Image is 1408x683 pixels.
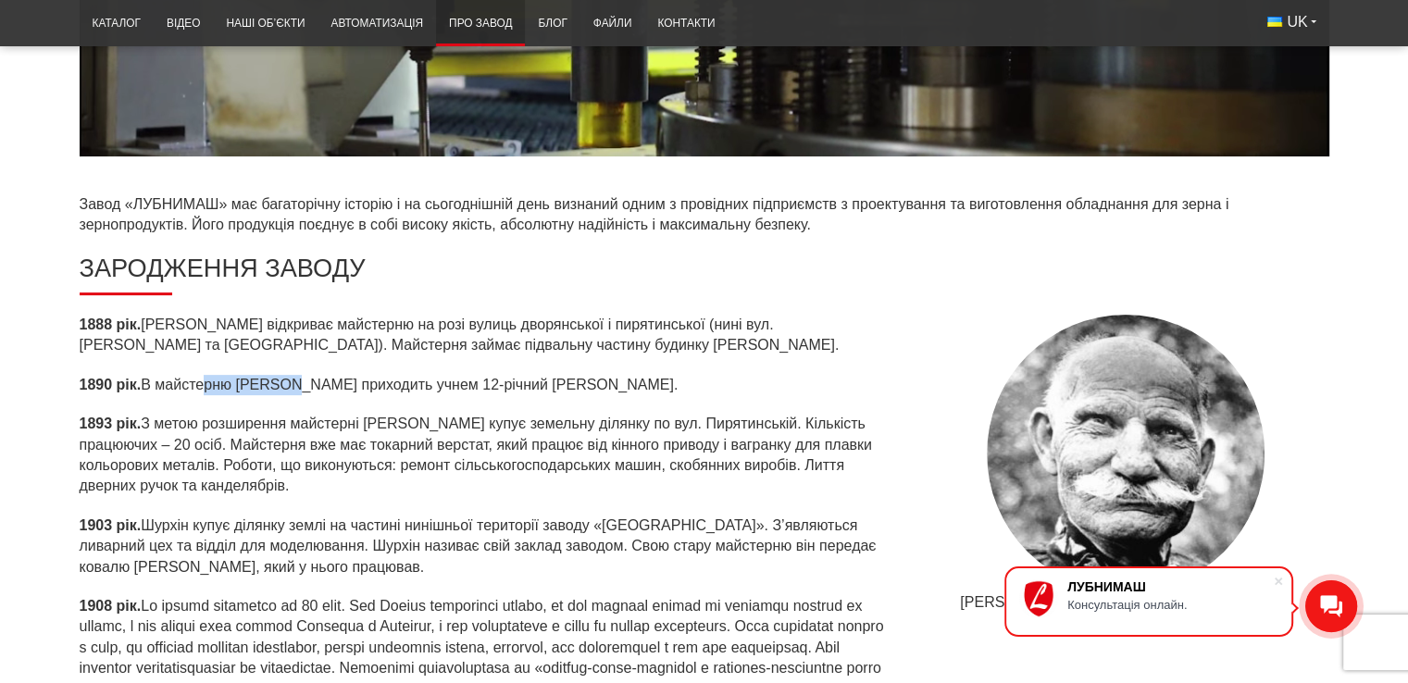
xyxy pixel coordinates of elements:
[644,6,728,42] a: Контакти
[80,414,893,497] p: З метою розширення майстерні [PERSON_NAME] купує земельну ділянку по вул. Пирятинській. Кількість...
[318,6,436,42] a: Автоматизація
[80,517,142,533] strong: 1903 рік.
[80,375,893,395] p: В майстерню [PERSON_NAME] приходить учнем 12-річний [PERSON_NAME].
[80,598,142,614] strong: 1908 рік.
[525,6,579,42] a: Блог
[80,254,1329,295] h2: ЗАРОДЖЕННЯ ЗАВОДУ
[1254,6,1328,39] button: UK
[1267,17,1282,27] img: Українська
[80,515,893,577] p: Шурхін купує ділянку землі на частині нинішньої території заводу «[GEOGRAPHIC_DATA]». З’являються...
[80,377,142,392] strong: 1890 рік.
[1067,598,1273,612] div: Консультація онлайн.
[580,6,645,42] a: Файли
[960,594,1290,610] em: [PERSON_NAME] – перший співробітник заводу
[80,317,142,332] strong: 1888 рік.
[1067,579,1273,594] div: ЛУБНИМАШ
[436,6,525,42] a: Про завод
[1287,12,1307,32] span: UK
[80,315,893,356] p: [PERSON_NAME] відкриває майстерню на розі вулиць дворянської і пирятинської (нині вул. [PERSON_NA...
[80,416,142,431] strong: 1893 рік.
[154,6,213,42] a: Відео
[80,6,154,42] a: Каталог
[213,6,318,42] a: Наші об’єкти
[80,194,1329,236] p: Завод «ЛУБНИМАШ» має багаторічну історію і на сьогоднішній день визнаний одним з провідних підпри...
